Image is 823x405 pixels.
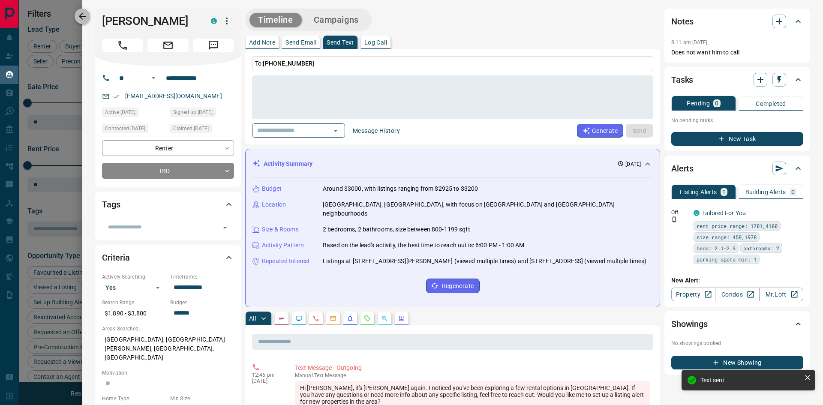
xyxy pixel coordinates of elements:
svg: Emails [330,315,336,322]
button: New Task [671,132,803,146]
div: Tue Sep 09 2025 [102,124,166,136]
p: Actively Searching: [102,273,166,281]
div: Wed Sep 10 2025 [102,108,166,120]
p: Log Call [364,39,387,45]
button: Open [219,222,231,234]
svg: Lead Browsing Activity [295,315,302,322]
div: Alerts [671,158,803,179]
button: Generate [577,124,623,138]
h1: [PERSON_NAME] [102,14,198,28]
p: Text Message - Outgoing [295,363,650,372]
p: [GEOGRAPHIC_DATA], [GEOGRAPHIC_DATA], with focus on [GEOGRAPHIC_DATA] and [GEOGRAPHIC_DATA] neigh... [323,200,653,218]
p: Send Email [285,39,316,45]
span: Active [DATE] [105,108,135,117]
span: beds: 2.1-2.9 [697,244,736,252]
p: [GEOGRAPHIC_DATA], [GEOGRAPHIC_DATA][PERSON_NAME], [GEOGRAPHIC_DATA], [GEOGRAPHIC_DATA] [102,333,234,365]
div: TBD [102,163,234,179]
p: 0 [791,189,795,195]
div: Text sent [700,377,801,384]
p: Does not want him to call [671,48,803,57]
h2: Alerts [671,162,694,175]
p: New Alert: [671,276,803,285]
p: Listing Alerts [680,189,717,195]
svg: Requests [364,315,371,322]
svg: Notes [278,315,285,322]
p: 12:46 pm [252,372,282,378]
h2: Criteria [102,251,130,264]
div: Tags [102,194,234,215]
h2: Tasks [671,73,693,87]
p: No showings booked [671,339,803,347]
p: Areas Searched: [102,325,234,333]
p: [DATE] [252,378,282,384]
p: 8:11 am [DATE] [671,39,708,45]
div: Showings [671,314,803,334]
svg: Opportunities [381,315,388,322]
button: New Showing [671,356,803,369]
svg: Calls [312,315,319,322]
button: Open [148,73,159,83]
p: Listings at [STREET_ADDRESS][PERSON_NAME] (viewed multiple times) and [STREET_ADDRESS] (viewed mu... [323,257,646,266]
p: Budget [262,184,282,193]
h2: Showings [671,317,708,331]
p: Size & Rooms [262,225,299,234]
button: Regenerate [426,279,480,293]
p: Completed [756,101,786,107]
p: Off [671,209,688,216]
span: Call [102,39,143,52]
div: condos.ca [694,210,700,216]
span: Claimed [DATE] [173,124,209,133]
span: bathrooms: 2 [743,244,779,252]
p: Motivation: [102,369,234,377]
span: Contacted [DATE] [105,124,145,133]
button: Message History [348,124,405,138]
p: Send Text [327,39,354,45]
p: All [249,315,256,321]
span: [PHONE_NUMBER] [263,60,314,67]
p: Home Type: [102,395,166,402]
p: Activity Pattern [262,241,304,250]
div: Tue Sep 09 2025 [170,124,234,136]
p: 1 [722,189,726,195]
button: Timeline [249,13,302,27]
svg: Email Verified [113,93,119,99]
span: Message [193,39,234,52]
p: Activity Summary [264,159,312,168]
p: Building Alerts [745,189,786,195]
h2: Notes [671,15,694,28]
p: Around $3000, with listings ranging from $2925 to $3200 [323,184,478,193]
div: Yes [102,281,166,294]
div: condos.ca [211,18,217,24]
span: size range: 450,1978 [697,233,757,241]
p: Timeframe: [170,273,234,281]
p: 2 bedrooms, 2 bathrooms, size between 800-1199 sqft [323,225,470,234]
p: Text Message [295,372,650,378]
p: Based on the lead's activity, the best time to reach out is: 6:00 PM - 1:00 AM [323,241,524,250]
p: $1,890 - $3,800 [102,306,166,321]
h2: Tags [102,198,120,211]
p: To: [252,56,653,71]
p: Budget: [170,299,234,306]
p: Pending [687,100,710,106]
span: manual [295,372,313,378]
p: Repeated Interest [262,257,310,266]
p: Min Size: [170,395,234,402]
p: Location [262,200,286,209]
p: Add Note [249,39,275,45]
p: 0 [715,100,718,106]
div: Renter [102,140,234,156]
span: Signed up [DATE] [173,108,213,117]
p: Search Range: [102,299,166,306]
a: Property [671,288,715,301]
p: [DATE] [625,160,641,168]
div: Mon Sep 08 2025 [170,108,234,120]
div: Notes [671,11,803,32]
svg: Agent Actions [398,315,405,322]
a: Mr.Loft [759,288,803,301]
p: No pending tasks [671,114,803,127]
div: Tasks [671,69,803,90]
svg: Push Notification Only [671,216,677,222]
span: rent price range: 1701,4180 [697,222,778,230]
button: Open [330,125,342,137]
span: parking spots min: 1 [697,255,757,264]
